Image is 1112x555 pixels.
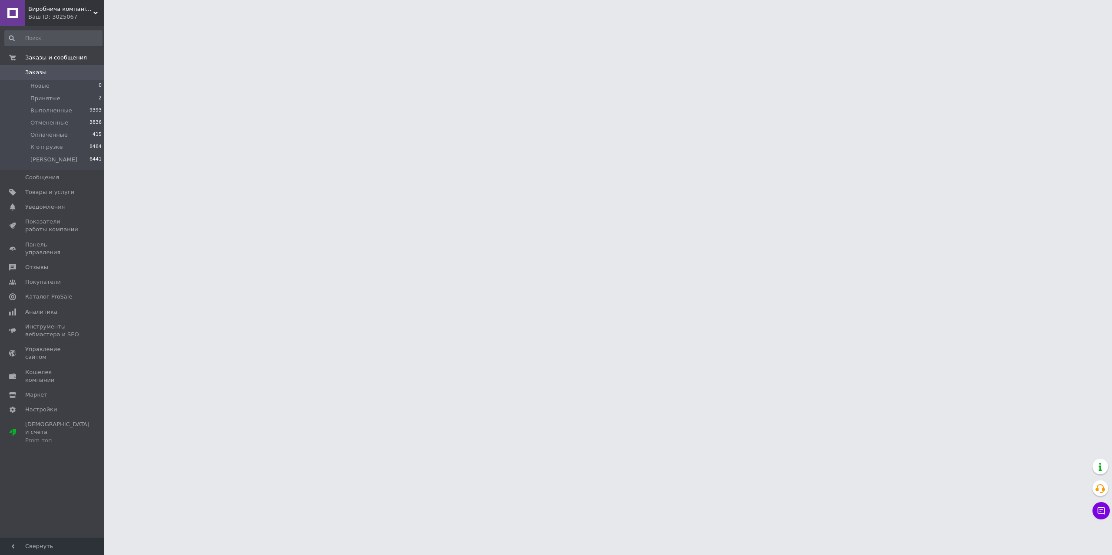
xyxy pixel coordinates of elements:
span: Выполненные [30,107,72,115]
span: Товары и услуги [25,188,74,196]
span: Заказы [25,69,46,76]
span: Покупатели [25,278,61,286]
input: Поиск [4,30,103,46]
span: Новые [30,82,50,90]
span: 2 [99,95,102,102]
span: Оплаченные [30,131,68,139]
button: Чат с покупателем [1092,502,1110,519]
span: Отмененные [30,119,68,127]
span: [PERSON_NAME] [30,156,77,164]
span: Настройки [25,406,57,414]
div: Prom топ [25,437,89,444]
span: Уведомления [25,203,65,211]
div: Ваш ID: 3025067 [28,13,104,21]
span: Отзывы [25,263,48,271]
span: Инструменты вебмастера и SEO [25,323,80,338]
span: 9393 [89,107,102,115]
span: Маркет [25,391,47,399]
span: 0 [99,82,102,90]
span: Сообщения [25,174,59,181]
span: Каталог ProSale [25,293,72,301]
span: 8484 [89,143,102,151]
span: Кошелек компании [25,368,80,384]
span: К отгрузке [30,143,63,151]
span: [DEMOGRAPHIC_DATA] и счета [25,420,89,444]
span: Показатели работы компании [25,218,80,233]
span: 3836 [89,119,102,127]
span: Панель управления [25,241,80,256]
span: Аналитика [25,308,57,316]
span: 415 [93,131,102,139]
span: Заказы и сообщения [25,54,87,62]
span: 6441 [89,156,102,164]
span: Принятые [30,95,60,102]
span: Виробнича компанія VMSport [28,5,93,13]
span: Управление сайтом [25,345,80,361]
